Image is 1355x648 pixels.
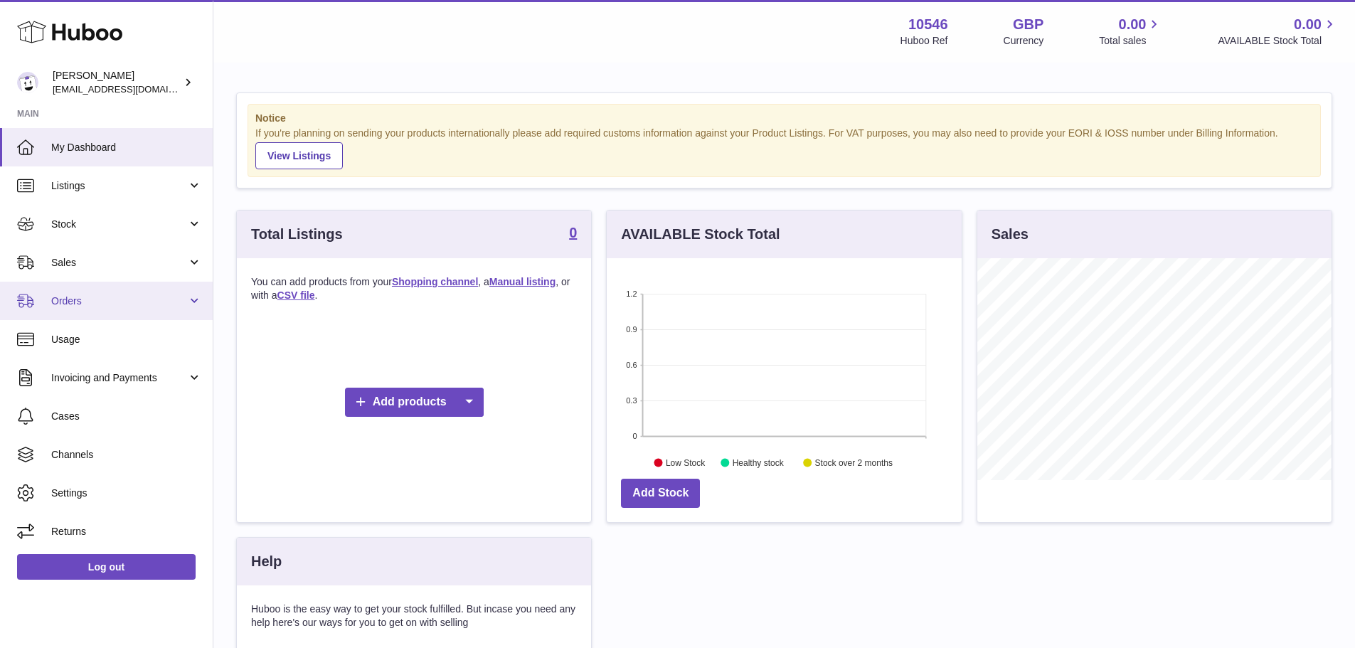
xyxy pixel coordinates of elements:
p: You can add products from your , a , or with a . [251,275,577,302]
a: 0.00 AVAILABLE Stock Total [1218,15,1338,48]
span: Stock [51,218,187,231]
h3: Help [251,552,282,571]
h3: Sales [992,225,1029,244]
a: 0 [569,225,577,243]
span: [EMAIL_ADDRESS][DOMAIN_NAME] [53,83,209,95]
a: View Listings [255,142,343,169]
strong: Notice [255,112,1313,125]
text: 0.9 [627,325,637,334]
a: Add products [345,388,484,417]
span: Orders [51,294,187,308]
div: Huboo Ref [900,34,948,48]
a: Add Stock [621,479,700,508]
a: Shopping channel [392,276,478,287]
h3: AVAILABLE Stock Total [621,225,780,244]
a: Manual listing [489,276,556,287]
span: Listings [51,179,187,193]
strong: GBP [1013,15,1043,34]
a: CSV file [277,290,315,301]
div: [PERSON_NAME] [53,69,181,96]
strong: 10546 [908,15,948,34]
span: 0.00 [1294,15,1322,34]
strong: 0 [569,225,577,240]
span: Usage [51,333,202,346]
a: Log out [17,554,196,580]
text: Stock over 2 months [815,457,893,467]
img: internalAdmin-10546@internal.huboo.com [17,72,38,93]
h3: Total Listings [251,225,343,244]
a: 0.00 Total sales [1099,15,1162,48]
span: Cases [51,410,202,423]
text: Healthy stock [733,457,785,467]
text: 0.3 [627,396,637,405]
span: 0.00 [1119,15,1147,34]
text: 1.2 [627,290,637,298]
text: Low Stock [666,457,706,467]
span: Invoicing and Payments [51,371,187,385]
div: Currency [1004,34,1044,48]
text: 0.6 [627,361,637,369]
span: My Dashboard [51,141,202,154]
span: Sales [51,256,187,270]
span: Channels [51,448,202,462]
text: 0 [633,432,637,440]
div: If you're planning on sending your products internationally please add required customs informati... [255,127,1313,169]
span: Total sales [1099,34,1162,48]
span: Returns [51,525,202,538]
span: Settings [51,487,202,500]
span: AVAILABLE Stock Total [1218,34,1338,48]
p: Huboo is the easy way to get your stock fulfilled. But incase you need any help here's our ways f... [251,602,577,630]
